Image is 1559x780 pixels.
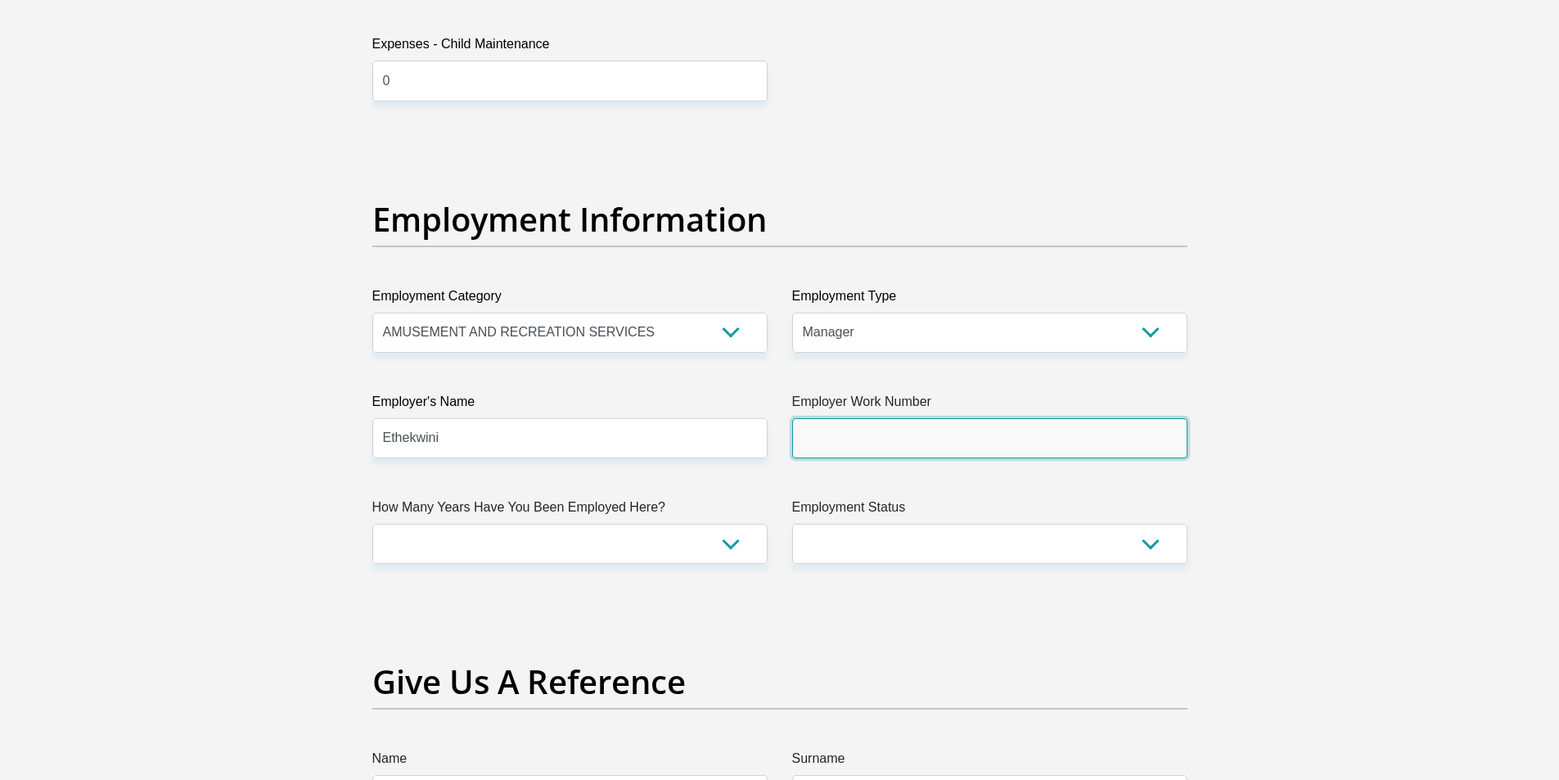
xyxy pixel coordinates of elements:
[372,286,768,313] label: Employment Category
[372,749,768,775] label: Name
[372,61,768,101] input: Expenses - Child Maintenance
[792,286,1187,313] label: Employment Type
[372,34,768,61] label: Expenses - Child Maintenance
[792,418,1187,458] input: Employer Work Number
[372,662,1187,701] h2: Give Us A Reference
[372,392,768,418] label: Employer's Name
[372,498,768,524] label: How Many Years Have You Been Employed Here?
[792,498,1187,524] label: Employment Status
[372,418,768,458] input: Employer's Name
[792,749,1187,775] label: Surname
[792,392,1187,418] label: Employer Work Number
[372,200,1187,239] h2: Employment Information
